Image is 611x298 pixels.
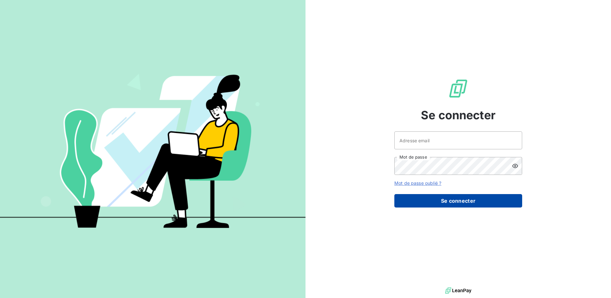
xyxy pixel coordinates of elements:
[394,131,522,149] input: placeholder
[448,78,468,99] img: Logo LeanPay
[394,180,441,186] a: Mot de passe oublié ?
[421,106,496,124] span: Se connecter
[394,194,522,208] button: Se connecter
[445,286,471,295] img: logo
